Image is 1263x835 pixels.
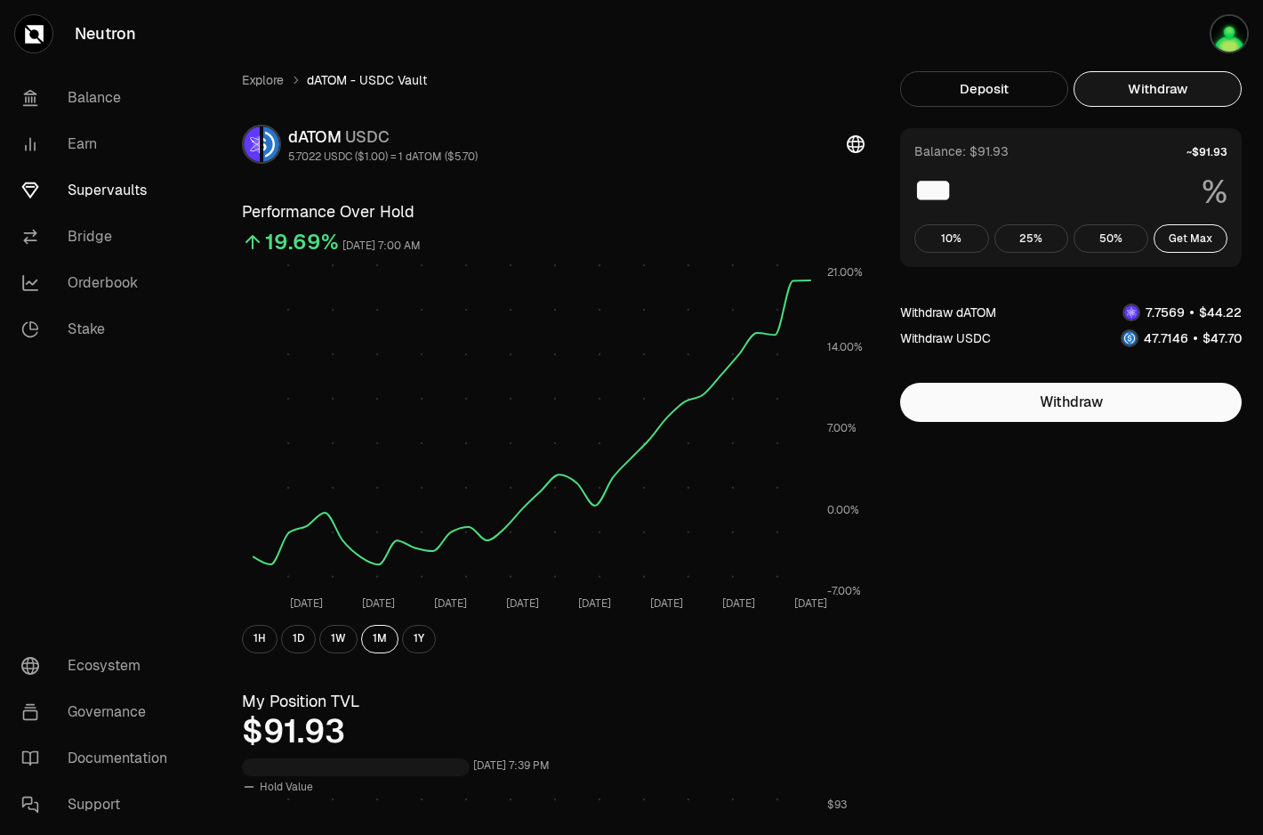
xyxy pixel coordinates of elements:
tspan: -7.00% [827,584,861,598]
button: 1M [361,625,398,653]
div: Withdraw dATOM [900,304,996,321]
div: dATOM [288,125,478,150]
button: 25% [994,224,1069,253]
tspan: 21.00% [827,265,863,280]
div: 19.69% [265,228,339,256]
button: Get Max [1154,224,1228,253]
a: Earn [7,121,192,167]
a: Documentation [7,735,192,782]
span: Hold Value [260,780,313,794]
button: Deposit [900,71,1068,107]
tspan: [DATE] [506,596,539,611]
img: dATOM Logo [1124,305,1138,320]
button: Withdraw [900,383,1242,422]
a: Governance [7,689,192,735]
h3: Performance Over Hold [242,199,865,224]
button: Withdraw [1074,71,1242,107]
a: Explore [242,71,284,89]
div: [DATE] 7:00 AM [342,236,421,256]
tspan: [DATE] [362,596,395,611]
span: USDC [345,126,390,147]
div: Balance: $91.93 [914,142,1009,160]
div: 5.7022 USDC ($1.00) = 1 dATOM ($5.70) [288,150,478,164]
button: 50% [1074,224,1148,253]
a: Ecosystem [7,643,192,689]
div: Withdraw USDC [900,329,991,347]
tspan: 7.00% [827,421,857,435]
img: dATOM Logo [244,126,260,162]
tspan: 14.00% [827,340,863,354]
div: [DATE] 7:39 PM [473,756,550,776]
a: Orderbook [7,260,192,306]
h3: My Position TVL [242,689,865,714]
a: Support [7,782,192,828]
button: 1W [319,625,358,653]
button: 10% [914,224,989,253]
a: Stake [7,306,192,353]
img: USDC Logo [1122,331,1137,345]
tspan: [DATE] [650,596,683,611]
div: $91.93 [242,714,865,750]
tspan: $93 [827,798,847,812]
tspan: [DATE] [290,596,323,611]
img: d_art [1210,14,1249,53]
button: 1H [242,625,278,653]
img: USDC Logo [263,126,279,162]
tspan: 0.00% [827,503,859,517]
button: 1Y [402,625,436,653]
tspan: [DATE] [794,596,827,611]
span: dATOM - USDC Vault [307,71,427,89]
a: Bridge [7,214,192,260]
tspan: [DATE] [434,596,467,611]
tspan: [DATE] [578,596,611,611]
a: Supervaults [7,167,192,214]
button: 1D [281,625,316,653]
span: % [1202,174,1227,210]
nav: breadcrumb [242,71,865,89]
tspan: [DATE] [722,596,755,611]
a: Balance [7,75,192,121]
